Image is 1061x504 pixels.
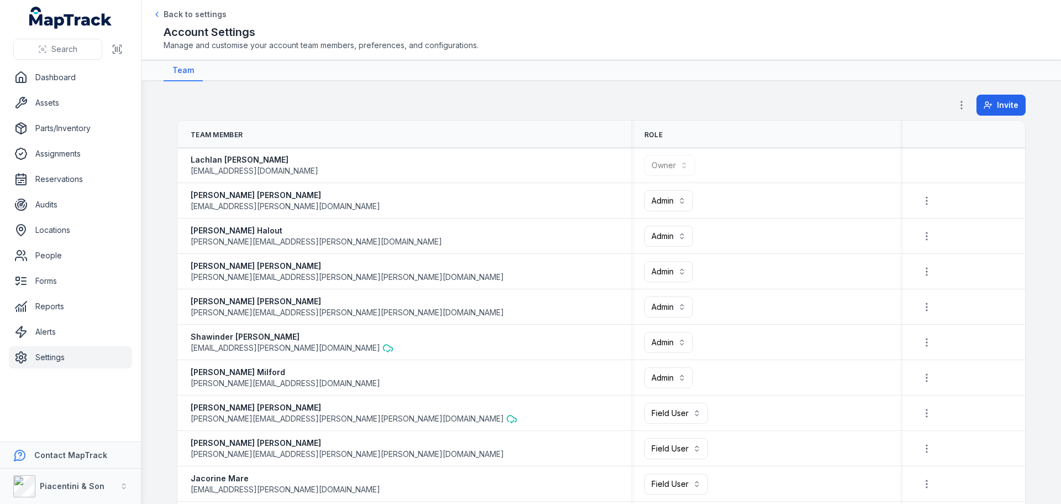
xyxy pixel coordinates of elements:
button: Admin [644,367,693,388]
strong: Contact MapTrack [34,450,107,460]
a: Forms [9,270,132,292]
button: Admin [644,261,693,282]
span: Back to settings [164,9,227,20]
span: Search [51,44,77,55]
button: Field User [644,403,708,424]
a: Back to settings [153,9,227,20]
a: Team [164,60,203,81]
a: Assets [9,92,132,114]
span: [PERSON_NAME][EMAIL_ADDRESS][PERSON_NAME][DOMAIN_NAME] [191,236,442,247]
a: Dashboard [9,66,132,89]
strong: Jacorine Mare [191,473,380,484]
button: Field User [644,474,708,495]
span: Role [644,131,663,139]
strong: [PERSON_NAME] Milford [191,367,380,378]
h2: Account Settings [164,24,1039,40]
a: Settings [9,346,132,368]
a: Alerts [9,321,132,343]
span: [EMAIL_ADDRESS][PERSON_NAME][DOMAIN_NAME] [191,201,380,212]
strong: [PERSON_NAME] [PERSON_NAME] [191,438,504,449]
span: Invite [997,100,1018,111]
span: Team Member [191,131,243,139]
strong: [PERSON_NAME] Halout [191,225,442,236]
span: [PERSON_NAME][EMAIL_ADDRESS][PERSON_NAME][PERSON_NAME][DOMAIN_NAME] [191,272,504,283]
span: [EMAIL_ADDRESS][DOMAIN_NAME] [191,165,318,176]
strong: [PERSON_NAME] [PERSON_NAME] [191,190,380,201]
a: Parts/Inventory [9,117,132,139]
a: MapTrack [29,7,112,29]
span: [PERSON_NAME][EMAIL_ADDRESS][PERSON_NAME][PERSON_NAME][DOMAIN_NAME] [191,449,504,460]
a: People [9,245,132,267]
span: [PERSON_NAME][EMAIL_ADDRESS][DOMAIN_NAME] [191,378,380,389]
a: Assignments [9,143,132,165]
strong: Piacentini & Son [40,481,104,491]
span: Manage and customise your account team members, preferences, and configurations. [164,40,1039,51]
span: [PERSON_NAME][EMAIL_ADDRESS][PERSON_NAME][PERSON_NAME][DOMAIN_NAME] [191,413,504,424]
button: Admin [644,190,693,211]
strong: Shawinder [PERSON_NAME] [191,331,393,342]
button: Admin [644,332,693,353]
button: Invite [976,95,1026,116]
span: [EMAIL_ADDRESS][PERSON_NAME][DOMAIN_NAME] [191,342,380,354]
a: Reports [9,295,132,318]
button: Admin [644,297,693,318]
span: [PERSON_NAME][EMAIL_ADDRESS][PERSON_NAME][PERSON_NAME][DOMAIN_NAME] [191,307,504,318]
strong: Lachlan [PERSON_NAME] [191,154,318,165]
button: Field User [644,438,708,459]
span: [EMAIL_ADDRESS][PERSON_NAME][DOMAIN_NAME] [191,484,380,495]
strong: [PERSON_NAME] [PERSON_NAME] [191,261,504,272]
a: Locations [9,219,132,241]
a: Audits [9,194,132,216]
button: Admin [644,226,693,247]
button: Search [13,39,102,60]
strong: [PERSON_NAME] [PERSON_NAME] [191,296,504,307]
a: Reservations [9,168,132,190]
strong: [PERSON_NAME] [PERSON_NAME] [191,402,517,413]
